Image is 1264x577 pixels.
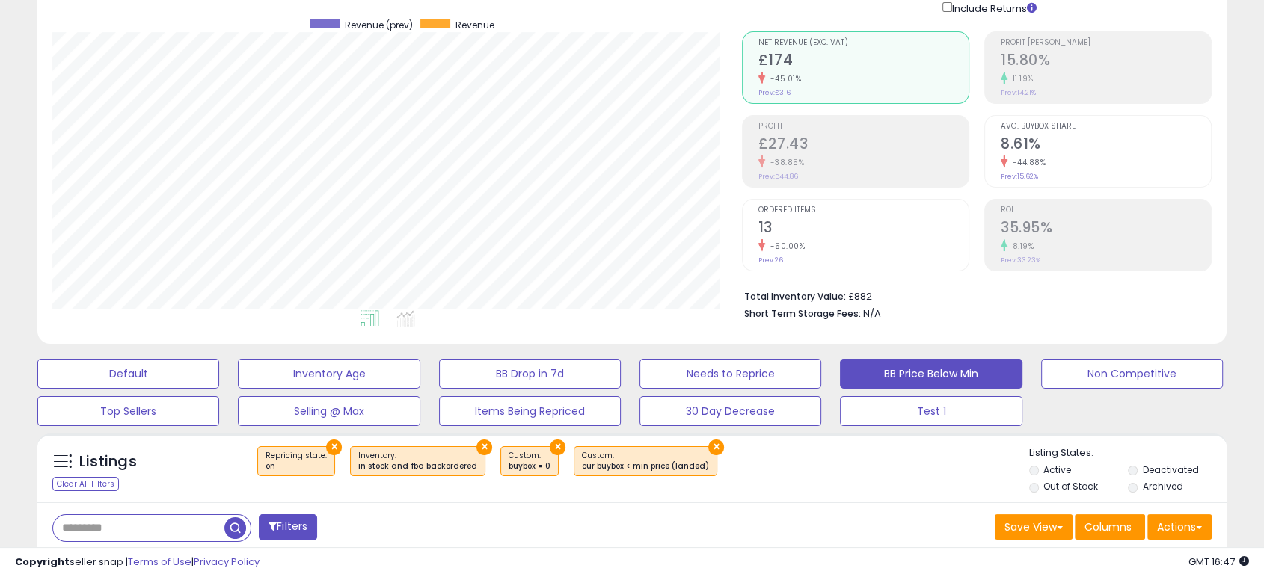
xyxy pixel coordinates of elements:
label: Active [1043,463,1071,476]
button: × [708,439,724,455]
label: Deactivated [1143,463,1199,476]
span: Custom: [509,450,550,472]
span: Avg. Buybox Share [1001,123,1211,131]
button: Top Sellers [37,396,219,426]
span: Net Revenue (Exc. VAT) [758,39,969,47]
span: Profit [758,123,969,131]
small: Prev: £316 [758,88,791,97]
button: Items Being Repriced [439,396,621,426]
button: Save View [995,514,1073,540]
small: 11.19% [1007,73,1034,84]
button: BB Price Below Min [840,359,1022,389]
span: ROI [1001,206,1211,215]
h2: 13 [758,219,969,239]
small: Prev: £44.86 [758,172,798,181]
span: Ordered Items [758,206,969,215]
small: -45.01% [765,73,802,84]
button: Test 1 [840,396,1022,426]
button: × [550,439,565,455]
b: Short Term Storage Fees: [744,307,861,320]
label: Archived [1143,480,1183,493]
h2: 8.61% [1001,135,1211,155]
h2: £27.43 [758,135,969,155]
div: cur buybox < min price (landed) [582,461,709,472]
div: seller snap | | [15,555,260,570]
button: × [476,439,492,455]
span: Inventory : [358,450,477,472]
button: Needs to Reprice [639,359,821,389]
span: Revenue [455,19,494,31]
button: Selling @ Max [238,396,420,426]
span: Custom: [582,450,709,472]
small: -50.00% [765,241,806,252]
div: Clear All Filters [52,477,119,491]
span: 2025-08-13 16:47 GMT [1188,555,1249,569]
button: Default [37,359,219,389]
li: £882 [744,286,1200,304]
span: N/A [863,306,881,321]
p: Listing States: [1029,446,1227,460]
div: buybox = 0 [509,461,550,472]
small: 8.19% [1007,241,1034,252]
span: Columns [1084,519,1132,534]
h2: 15.80% [1001,52,1211,72]
a: Privacy Policy [194,555,260,569]
small: Prev: 33.23% [1001,256,1040,265]
small: Prev: 26 [758,256,783,265]
button: Inventory Age [238,359,420,389]
span: Revenue (prev) [345,19,413,31]
a: Terms of Use [128,555,191,569]
label: Out of Stock [1043,480,1098,493]
small: -38.85% [765,157,805,168]
h5: Listings [79,451,137,472]
button: Non Competitive [1041,359,1223,389]
button: × [326,439,342,455]
button: Actions [1147,514,1212,540]
small: -44.88% [1007,157,1046,168]
span: Repricing state : [266,450,327,472]
button: BB Drop in 7d [439,359,621,389]
small: Prev: 15.62% [1001,172,1038,181]
button: Filters [259,514,317,540]
strong: Copyright [15,555,70,569]
div: on [266,461,327,472]
small: Prev: 14.21% [1001,88,1036,97]
span: Profit [PERSON_NAME] [1001,39,1211,47]
button: 30 Day Decrease [639,396,821,426]
h2: £174 [758,52,969,72]
h2: 35.95% [1001,219,1211,239]
div: in stock and fba backordered [358,461,477,472]
b: Total Inventory Value: [744,290,846,303]
button: Columns [1075,514,1145,540]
